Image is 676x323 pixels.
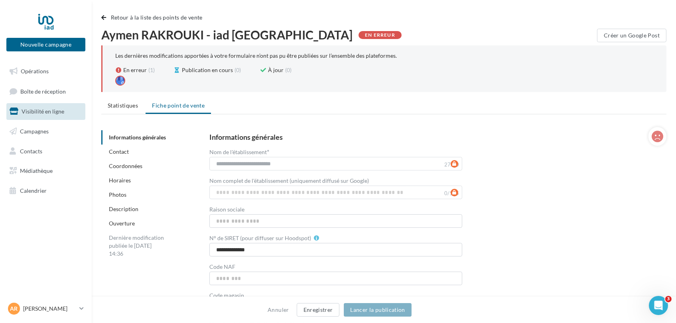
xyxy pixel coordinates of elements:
a: Informations générales [109,134,166,141]
iframe: Intercom live chat [649,296,668,315]
span: Aymen RAKROUKI - iad [GEOGRAPHIC_DATA] [101,29,353,41]
span: (0) [235,66,241,74]
label: Code NAF [209,264,235,270]
span: Visibilité en ligne [22,108,64,115]
span: Contacts [20,147,42,154]
span: AR [10,305,18,313]
button: Annuler [264,305,292,315]
label: 27/50 [444,162,459,167]
button: Créer un Google Post [597,29,666,42]
a: Campagnes [5,123,87,140]
button: Retour à la liste des points de vente [101,13,206,22]
a: Visibilité en ligne [5,103,87,120]
span: Calendrier [20,187,47,194]
button: Lancer la publication [344,303,411,317]
label: Code magasin [209,293,244,298]
a: Boîte de réception [5,83,87,100]
a: Opérations [5,63,87,80]
a: Contact [109,148,129,155]
div: Les dernières modifications apportées à votre formulaire n’ont pas pu être publiées sur l’ensembl... [115,52,654,60]
span: Boîte de réception [20,88,66,94]
a: Contacts [5,143,87,160]
span: (0) [285,66,292,74]
a: AR [PERSON_NAME] [6,301,85,316]
label: Nom de l'établissement [209,149,269,155]
label: N° de SIRET (pour diffuser sur Hoodspot) [209,235,311,241]
span: Statistiques [108,102,138,109]
div: Informations générales [209,133,283,141]
a: Coordonnées [109,162,142,169]
label: Nom complet de l'établissement (uniquement diffusé sur Google) [209,178,369,184]
a: Description [109,206,138,212]
button: Nouvelle campagne [6,38,85,51]
span: 3 [665,296,672,302]
span: Publication en cours [182,66,233,74]
label: Raison sociale [209,207,244,212]
span: (1) [148,66,155,74]
p: [PERSON_NAME] [23,305,76,313]
span: Retour à la liste des points de vente [111,14,203,21]
div: En erreur [359,31,402,39]
button: Enregistrer [297,303,340,317]
span: À jour [268,66,284,74]
label: 0/125 [444,191,459,196]
a: Horaires [109,177,131,184]
span: Opérations [21,68,49,74]
span: En erreur [123,66,147,74]
a: Ouverture [109,220,135,227]
span: Médiathèque [20,167,53,174]
div: Dernière modification publiée le [DATE] 14:36 [101,231,173,261]
a: Photos [109,191,126,198]
a: Calendrier [5,182,87,199]
a: Médiathèque [5,162,87,179]
span: Campagnes [20,128,49,135]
